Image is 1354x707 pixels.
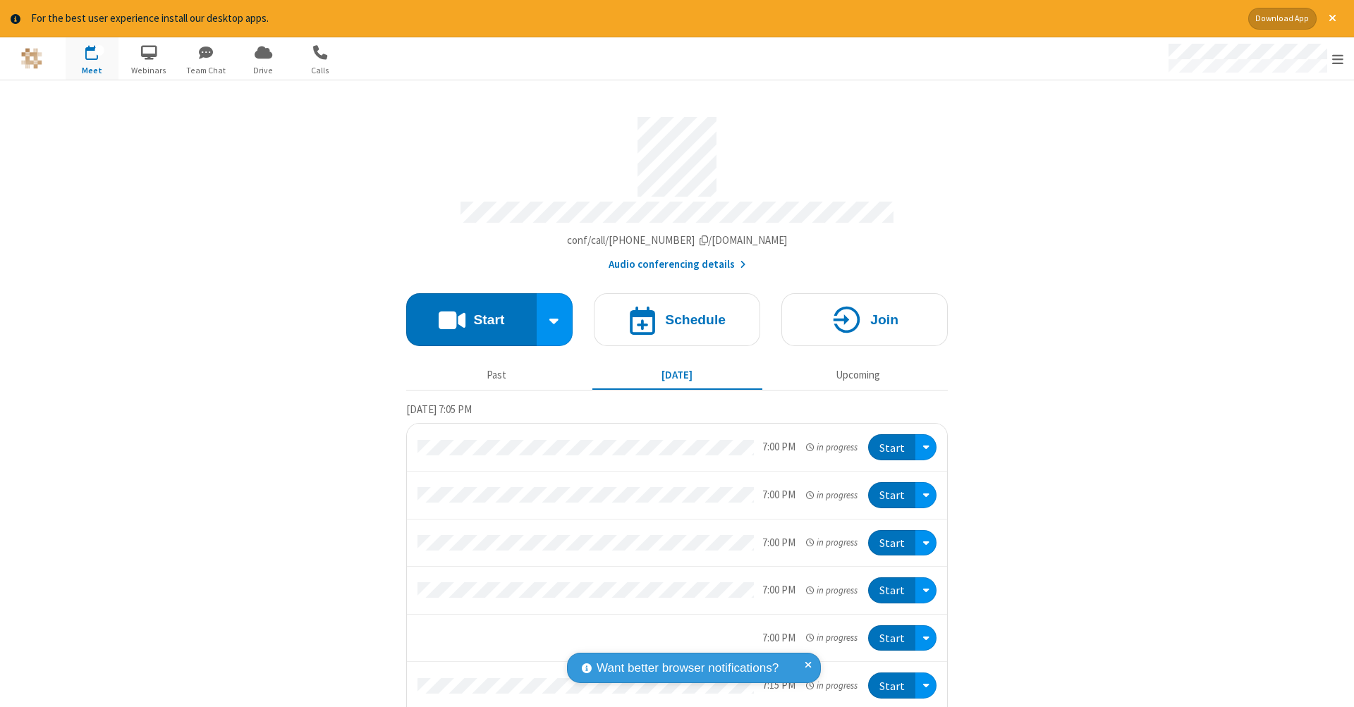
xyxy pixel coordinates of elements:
[762,630,795,646] div: 7:00 PM
[868,482,915,508] button: Start
[5,37,58,80] button: Logo
[237,64,290,77] span: Drive
[594,293,760,346] button: Schedule
[597,659,779,677] span: Want better browser notifications?
[806,441,858,454] em: in progress
[609,257,746,273] button: Audio conferencing details
[1322,8,1343,30] button: Close alert
[762,535,795,551] div: 7:00 PM
[915,672,937,699] div: Open menu
[406,293,537,346] button: Start
[567,233,788,249] button: Copy my meeting room linkCopy my meeting room link
[592,362,762,389] button: [DATE]
[406,106,948,272] section: Account details
[95,45,104,56] div: 9
[762,487,795,503] div: 7:00 PM
[412,362,582,389] button: Past
[773,362,943,389] button: Upcoming
[806,631,858,644] em: in progress
[806,679,858,692] em: in progress
[1155,37,1354,80] div: Open menu
[781,293,948,346] button: Join
[31,11,1238,27] div: For the best user experience install our desktop apps.
[762,439,795,455] div: 7:00 PM
[66,64,118,77] span: Meet
[868,625,915,651] button: Start
[870,313,898,326] h4: Join
[868,530,915,556] button: Start
[868,672,915,699] button: Start
[868,577,915,603] button: Start
[868,434,915,460] button: Start
[1319,670,1343,697] iframe: Chat
[123,64,176,77] span: Webinars
[806,536,858,549] em: in progress
[915,577,937,603] div: Open menu
[915,625,937,651] div: Open menu
[180,64,233,77] span: Team Chat
[294,64,347,77] span: Calls
[567,233,788,247] span: Copy my meeting room link
[915,530,937,556] div: Open menu
[473,313,504,326] h4: Start
[806,488,858,502] em: in progress
[806,584,858,597] em: in progress
[915,482,937,508] div: Open menu
[406,402,472,416] span: [DATE] 7:05 PM
[665,313,726,326] h4: Schedule
[21,48,42,69] img: QA Selenium DO NOT DELETE OR CHANGE
[537,293,573,346] div: Start conference options
[1248,8,1317,30] button: Download App
[762,582,795,598] div: 7:00 PM
[915,434,937,460] div: Open menu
